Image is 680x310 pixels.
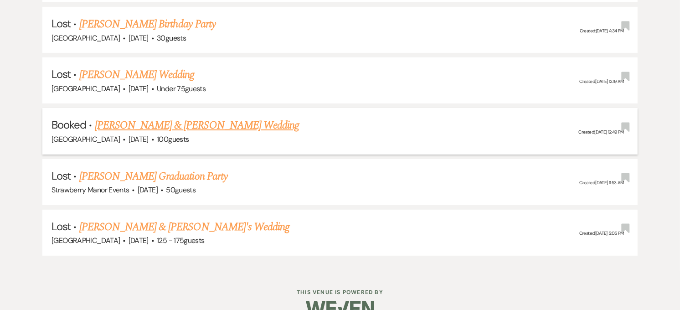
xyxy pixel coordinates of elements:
[79,168,227,185] a: [PERSON_NAME] Graduation Party
[52,219,71,233] span: Lost
[52,16,71,31] span: Lost
[52,118,86,132] span: Booked
[580,28,624,34] span: Created: [DATE] 4:34 PM
[95,117,299,134] a: [PERSON_NAME] & [PERSON_NAME] Wedding
[52,67,71,81] span: Lost
[166,185,196,195] span: 50 guests
[129,33,149,43] span: [DATE]
[579,129,624,135] span: Created: [DATE] 12:49 PM
[79,16,216,32] a: [PERSON_NAME] Birthday Party
[580,78,624,84] span: Created: [DATE] 12:19 AM
[580,180,624,186] span: Created: [DATE] 11:53 AM
[129,84,149,93] span: [DATE]
[138,185,158,195] span: [DATE]
[52,84,120,93] span: [GEOGRAPHIC_DATA]
[52,185,129,195] span: Strawberry Manor Events
[79,219,290,235] a: [PERSON_NAME] & [PERSON_NAME]'s Wedding
[79,67,195,83] a: [PERSON_NAME] Wedding
[157,84,206,93] span: Under 75 guests
[157,33,186,43] span: 30 guests
[52,236,120,245] span: [GEOGRAPHIC_DATA]
[52,169,71,183] span: Lost
[157,236,204,245] span: 125 - 175 guests
[579,231,624,237] span: Created: [DATE] 5:05 PM
[52,33,120,43] span: [GEOGRAPHIC_DATA]
[129,236,149,245] span: [DATE]
[157,134,189,144] span: 100 guests
[129,134,149,144] span: [DATE]
[52,134,120,144] span: [GEOGRAPHIC_DATA]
